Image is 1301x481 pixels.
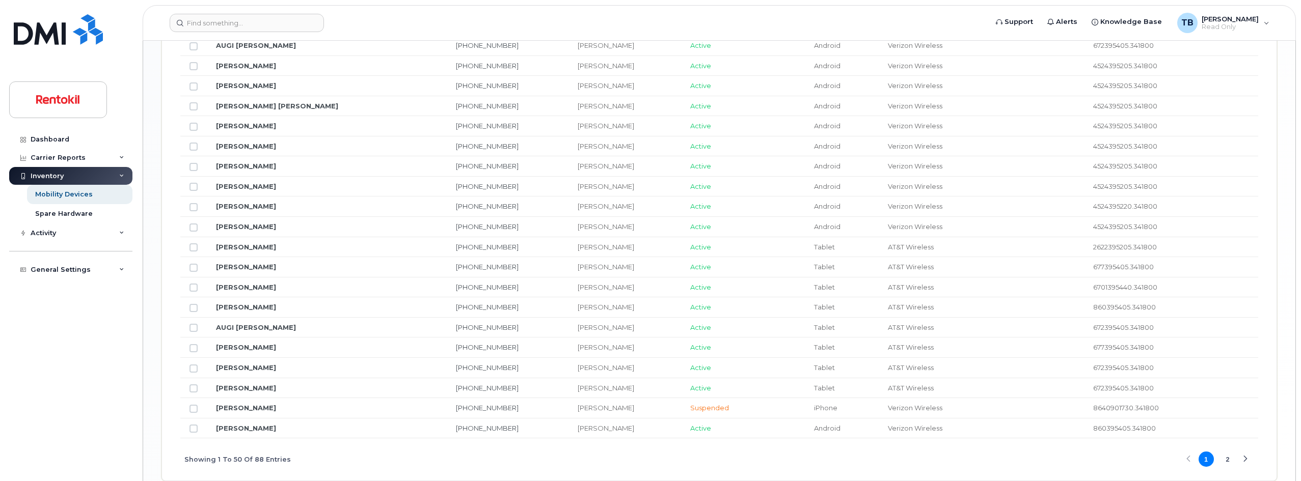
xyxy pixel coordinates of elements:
[216,202,276,210] a: [PERSON_NAME]
[1170,13,1277,33] div: Tabatha Bender
[216,323,296,331] a: AUGI [PERSON_NAME]
[456,323,519,331] a: [PHONE_NUMBER]
[1093,424,1156,432] span: 860395405.341800
[1005,17,1033,27] span: Support
[888,182,942,190] span: Verizon Wireless
[814,263,835,271] span: Tablet
[216,41,296,49] a: AUGI [PERSON_NAME]
[690,363,711,372] span: Active
[888,162,942,170] span: Verizon Wireless
[1257,437,1293,473] iframe: Messenger Launcher
[578,182,672,191] div: [PERSON_NAME]
[888,122,942,130] span: Verizon Wireless
[888,384,934,392] span: AT&T Wireless
[216,343,276,351] a: [PERSON_NAME]
[1093,404,1159,412] span: 8640901730.341800
[888,303,934,311] span: AT&T Wireless
[456,202,519,210] a: [PHONE_NUMBER]
[456,283,519,291] a: [PHONE_NUMBER]
[578,403,672,413] div: [PERSON_NAME]
[216,122,276,130] a: [PERSON_NAME]
[690,41,711,49] span: Active
[1199,451,1214,467] button: Page 1
[814,384,835,392] span: Tablet
[888,343,934,351] span: AT&T Wireless
[888,283,934,291] span: AT&T Wireless
[456,142,519,150] a: [PHONE_NUMBER]
[216,243,276,251] a: [PERSON_NAME]
[1202,15,1259,23] span: [PERSON_NAME]
[1093,62,1157,70] span: 4524395205.341800
[888,222,942,231] span: Verizon Wireless
[814,142,841,150] span: Android
[814,404,837,412] span: iPhone
[1093,363,1154,372] span: 672395405.341800
[690,222,711,231] span: Active
[456,122,519,130] a: [PHONE_NUMBER]
[888,323,934,331] span: AT&T Wireless
[1220,451,1235,467] button: Page 2
[216,182,276,190] a: [PERSON_NAME]
[814,62,841,70] span: Android
[578,222,672,232] div: [PERSON_NAME]
[578,161,672,171] div: [PERSON_NAME]
[888,263,934,271] span: AT&T Wireless
[1093,222,1157,231] span: 4524395205.341800
[690,283,711,291] span: Active
[456,343,519,351] a: [PHONE_NUMBER]
[1093,283,1157,291] span: 6701395440.341800
[690,343,711,351] span: Active
[456,243,519,251] a: [PHONE_NUMBER]
[1093,384,1154,392] span: 672395405.341800
[888,142,942,150] span: Verizon Wireless
[1093,182,1157,190] span: 4524395205.341800
[690,81,711,90] span: Active
[578,121,672,131] div: [PERSON_NAME]
[814,323,835,331] span: Tablet
[1093,202,1157,210] span: 4524395220.341800
[814,424,841,432] span: Android
[456,303,519,311] a: [PHONE_NUMBER]
[216,162,276,170] a: [PERSON_NAME]
[578,202,672,211] div: [PERSON_NAME]
[814,41,841,49] span: Android
[690,263,711,271] span: Active
[456,162,519,170] a: [PHONE_NUMBER]
[814,343,835,351] span: Tablet
[216,384,276,392] a: [PERSON_NAME]
[578,81,672,91] div: [PERSON_NAME]
[814,283,835,291] span: Tablet
[690,323,711,331] span: Active
[578,383,672,393] div: [PERSON_NAME]
[1093,323,1154,331] span: 672395405.341800
[578,302,672,312] div: [PERSON_NAME]
[456,102,519,110] a: [PHONE_NUMBER]
[578,101,672,111] div: [PERSON_NAME]
[1093,263,1154,271] span: 677395405.341800
[578,282,672,292] div: [PERSON_NAME]
[578,423,672,433] div: [PERSON_NAME]
[888,404,942,412] span: Verizon Wireless
[888,81,942,90] span: Verizon Wireless
[216,404,276,412] a: [PERSON_NAME]
[216,102,338,110] a: [PERSON_NAME] [PERSON_NAME]
[1202,23,1259,31] span: Read Only
[216,363,276,372] a: [PERSON_NAME]
[456,41,519,49] a: [PHONE_NUMBER]
[1093,81,1157,90] span: 4524395205.341800
[814,162,841,170] span: Android
[814,122,841,130] span: Android
[456,263,519,271] a: [PHONE_NUMBER]
[1093,122,1157,130] span: 4524395205.341800
[888,202,942,210] span: Verizon Wireless
[184,451,291,467] span: Showing 1 To 50 Of 88 Entries
[1093,102,1157,110] span: 4524395205.341800
[1085,12,1169,32] a: Knowledge Base
[456,404,519,412] a: [PHONE_NUMBER]
[1093,41,1154,49] span: 672395405.341800
[690,102,711,110] span: Active
[1093,162,1157,170] span: 4524395205.341800
[1093,243,1157,251] span: 2622395205.341800
[690,62,711,70] span: Active
[814,303,835,311] span: Tablet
